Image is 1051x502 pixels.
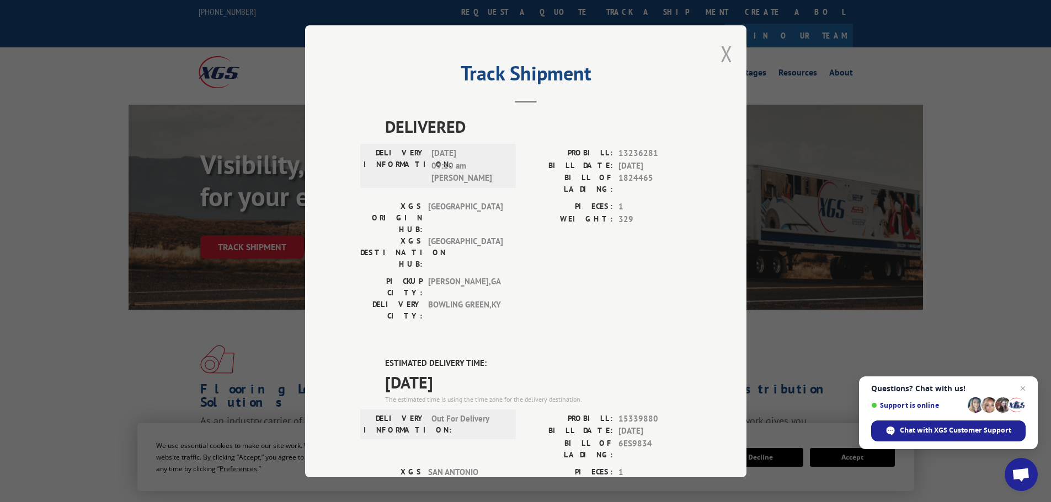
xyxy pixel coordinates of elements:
span: 13236281 [618,147,691,160]
span: Out For Delivery [431,412,506,435]
label: DELIVERY CITY: [360,299,423,322]
label: XGS ORIGIN HUB: [360,466,423,500]
label: DELIVERY INFORMATION: [364,412,426,435]
span: Questions? Chat with us! [871,384,1026,393]
label: PIECES: [526,201,613,213]
span: BOWLING GREEN , KY [428,299,503,322]
span: 1 [618,466,691,478]
label: PROBILL: [526,412,613,425]
span: 329 [618,213,691,225]
span: [DATE] 09:10 am [PERSON_NAME] [431,147,506,185]
button: Close modal [721,39,733,68]
span: [DATE] [618,159,691,172]
span: [DATE] [385,369,691,394]
div: Chat with XGS Customer Support [871,420,1026,441]
label: BILL OF LADING: [526,172,613,195]
label: PICKUP CITY: [360,276,423,299]
label: ESTIMATED DELIVERY TIME: [385,357,691,370]
span: Chat with XGS Customer Support [900,425,1011,435]
h2: Track Shipment [360,66,691,87]
span: [PERSON_NAME] , GA [428,276,503,299]
label: XGS ORIGIN HUB: [360,201,423,235]
label: PROBILL: [526,147,613,160]
label: DELIVERY INFORMATION: [364,147,426,185]
span: Close chat [1016,382,1029,395]
span: [DATE] [618,425,691,438]
label: BILL DATE: [526,425,613,438]
span: 6ES9834 [618,437,691,460]
label: WEIGHT: [526,213,613,225]
label: BILL OF LADING: [526,437,613,460]
span: 15339880 [618,412,691,425]
div: The estimated time is using the time zone for the delivery destination. [385,394,691,404]
span: [GEOGRAPHIC_DATA] [428,201,503,235]
div: Open chat [1005,458,1038,491]
span: SAN ANTONIO [428,466,503,500]
span: 1824465 [618,172,691,195]
label: PIECES: [526,466,613,478]
span: 1 [618,201,691,213]
span: DELIVERED [385,114,691,139]
label: BILL DATE: [526,159,613,172]
label: XGS DESTINATION HUB: [360,235,423,270]
span: Support is online [871,401,964,409]
span: [GEOGRAPHIC_DATA] [428,235,503,270]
